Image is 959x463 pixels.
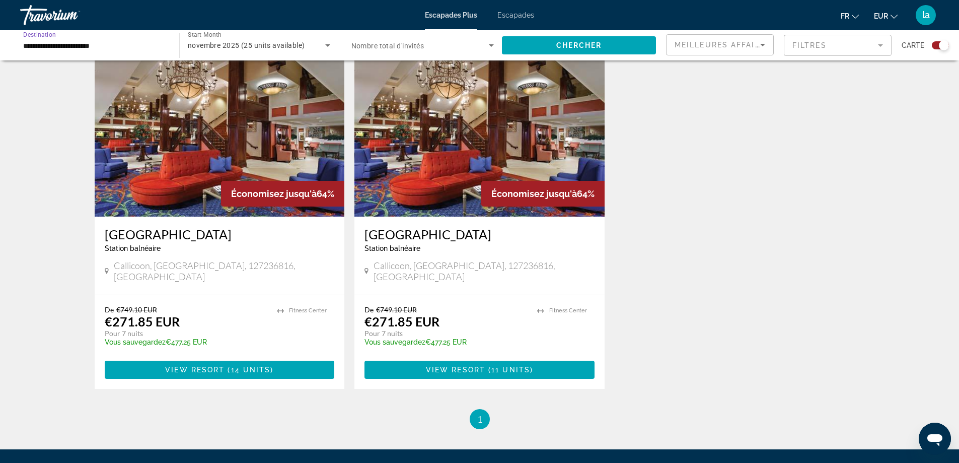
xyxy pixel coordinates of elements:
button: View Resort(11 units) [364,361,595,379]
span: 1 [477,414,482,425]
p: €477.25 EUR [105,338,267,346]
span: ( ) [485,366,533,374]
font: fr [841,12,849,20]
a: Travorium [20,2,121,28]
nav: Pagination [95,409,865,429]
span: Callicoon, [GEOGRAPHIC_DATA], 127236816, [GEOGRAPHIC_DATA] [114,260,335,282]
span: Nombre total d'invités [351,42,424,50]
span: Chercher [556,41,602,49]
a: [GEOGRAPHIC_DATA] [364,227,595,242]
mat-select: Sort by [675,39,765,51]
span: De [105,305,114,314]
p: €271.85 EUR [364,314,439,329]
span: 11 units [491,366,530,374]
img: ii_vrc1.jpg [95,55,345,217]
p: Pour 7 nuits [105,329,267,338]
p: Pour 7 nuits [364,329,527,338]
span: Vous sauvegardez [105,338,166,346]
span: Start Month [188,31,222,38]
font: la [922,10,930,20]
span: Carte [902,38,924,52]
span: Économisez jusqu'à [491,188,577,199]
span: Économisez jusqu'à [231,188,317,199]
p: €271.85 EUR [105,314,180,329]
button: Chercher [502,36,656,54]
span: View Resort [426,366,485,374]
span: De [364,305,374,314]
span: Callicoon, [GEOGRAPHIC_DATA], 127236816, [GEOGRAPHIC_DATA] [374,260,595,282]
span: Station balnéaire [364,244,420,252]
span: Fitness Center [549,307,587,314]
span: €749.10 EUR [116,305,157,314]
span: View Resort [165,366,225,374]
button: View Resort(14 units) [105,361,335,379]
button: Menu utilisateur [913,5,939,26]
button: Filter [784,34,892,56]
span: Destination [23,31,56,38]
span: ( ) [225,366,273,374]
span: Vous sauvegardez [364,338,425,346]
span: Station balnéaire [105,244,161,252]
img: ii_vrc1.jpg [354,55,605,217]
a: Escapades Plus [425,11,477,19]
iframe: Bouton de lancement de la fenêtre de messagerie [919,423,951,455]
div: 64% [481,181,605,207]
span: Meilleures affaires [675,41,771,49]
a: [GEOGRAPHIC_DATA] [105,227,335,242]
span: €749.10 EUR [376,305,417,314]
button: Changer de langue [841,9,859,23]
div: 64% [221,181,344,207]
a: Escapades [497,11,534,19]
span: Fitness Center [289,307,327,314]
span: 14 units [231,366,271,374]
span: novembre 2025 (25 units available) [188,41,305,49]
p: €477.25 EUR [364,338,527,346]
font: EUR [874,12,888,20]
button: Changer de devise [874,9,898,23]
